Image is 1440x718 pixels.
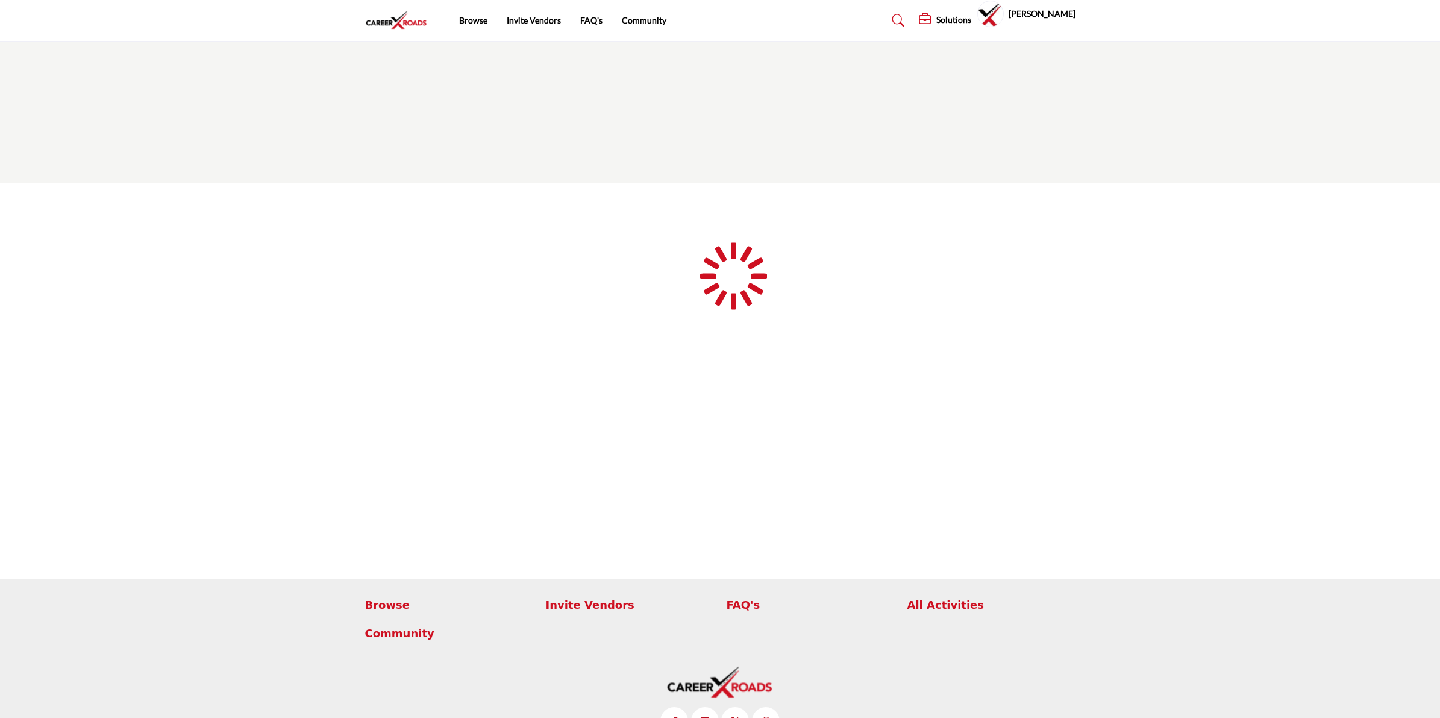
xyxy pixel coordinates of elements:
a: Community [622,15,666,25]
a: Community [365,625,533,641]
a: Browse [365,597,533,613]
a: Invite Vendors [546,597,714,613]
img: No Site Logo [666,666,774,700]
img: Site Logo [365,10,434,30]
a: Search [880,11,912,30]
button: Show hide supplier dropdown [977,1,1004,27]
a: Invite Vendors [507,15,561,25]
a: FAQ's [727,597,895,613]
a: FAQ's [580,15,603,25]
h5: [PERSON_NAME] [1009,8,1075,20]
a: Browse [459,15,487,25]
div: Solutions [919,13,971,28]
h5: Solutions [936,14,971,25]
a: All Activities [907,597,1075,613]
